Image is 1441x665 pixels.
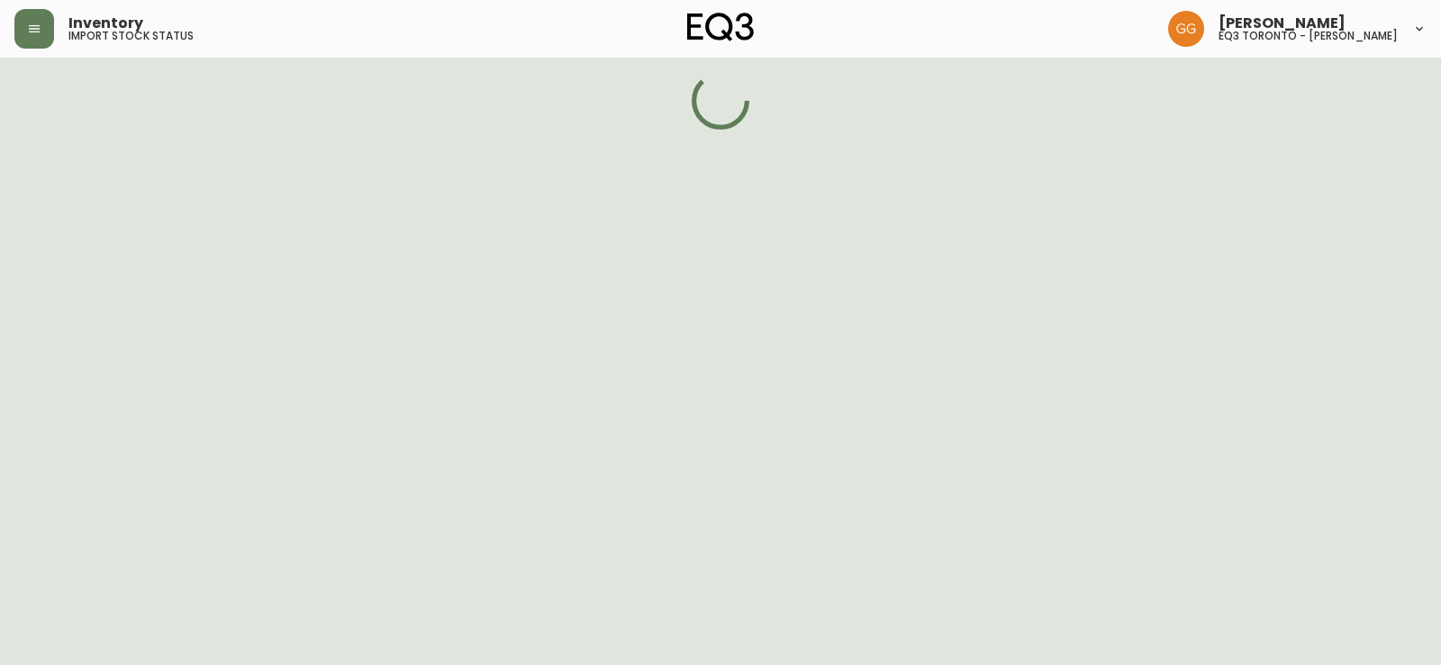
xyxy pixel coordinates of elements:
span: Inventory [68,16,143,31]
span: [PERSON_NAME] [1219,16,1346,31]
img: logo [687,13,754,41]
img: dbfc93a9366efef7dcc9a31eef4d00a7 [1168,11,1204,47]
h5: eq3 toronto - [PERSON_NAME] [1219,31,1398,41]
h5: import stock status [68,31,194,41]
